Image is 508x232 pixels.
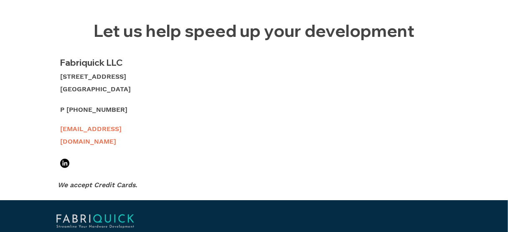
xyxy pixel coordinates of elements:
span: P [PHONE_NUMBER] [60,106,127,113]
span: [STREET_ADDRESS] [60,72,126,80]
span: Fabriquick LLC [60,57,123,68]
span: We accept Credit Cards. [58,181,137,189]
span: [GEOGRAPHIC_DATA] [60,85,131,93]
span: Let us help speed up your development [94,20,414,41]
a: [EMAIL_ADDRESS][DOMAIN_NAME] [60,125,122,145]
img: LinkedIn [60,159,69,168]
ul: Social Bar [60,159,69,168]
